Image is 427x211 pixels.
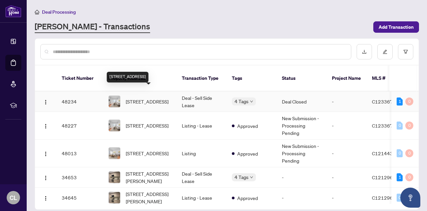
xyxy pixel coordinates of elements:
[327,140,367,167] td: -
[327,91,367,112] td: -
[237,150,258,157] span: Approved
[56,167,103,188] td: 34653
[227,65,277,91] th: Tags
[237,122,258,130] span: Approved
[107,72,148,82] div: [STREET_ADDRESS]
[405,122,413,130] div: 0
[43,151,48,157] img: Logo
[277,188,327,208] td: -
[357,44,372,59] button: download
[176,140,227,167] td: Listing
[277,167,327,188] td: -
[176,91,227,112] td: Deal - Sell Side Lease
[176,112,227,140] td: Listing - Lease
[379,22,414,32] span: Add Transaction
[103,65,176,91] th: Property Address
[176,65,227,91] th: Transaction Type
[250,176,253,179] span: down
[43,175,48,181] img: Logo
[397,122,403,130] div: 0
[237,194,258,202] span: Approved
[372,174,399,180] span: C12129695
[277,112,327,140] td: New Submission - Processing Pending
[372,123,399,129] span: C12336702
[397,149,403,157] div: 0
[35,21,150,33] a: [PERSON_NAME] - Transactions
[35,10,39,14] span: home
[43,196,48,201] img: Logo
[109,120,120,131] img: thumbnail-img
[56,188,103,208] td: 34645
[43,99,48,105] img: Logo
[126,98,168,105] span: [STREET_ADDRESS]
[42,9,76,15] span: Deal Processing
[327,188,367,208] td: -
[56,112,103,140] td: 48227
[40,120,51,131] button: Logo
[397,97,403,105] div: 1
[277,65,327,91] th: Status
[56,91,103,112] td: 48234
[109,148,120,159] img: thumbnail-img
[372,150,399,156] span: C12144335
[400,188,420,208] button: Open asap
[10,193,17,202] span: CL
[367,65,407,91] th: MLS #
[403,49,408,54] span: filter
[277,91,327,112] td: Deal Closed
[235,173,249,181] span: 4 Tags
[109,192,120,203] img: thumbnail-img
[405,173,413,181] div: 0
[176,188,227,208] td: Listing - Lease
[398,44,413,59] button: filter
[405,149,413,157] div: 0
[373,21,419,33] button: Add Transaction
[40,192,51,203] button: Logo
[109,96,120,107] img: thumbnail-img
[362,49,367,54] span: download
[40,148,51,159] button: Logo
[397,173,403,181] div: 1
[327,65,367,91] th: Project Name
[109,172,120,183] img: thumbnail-img
[126,122,168,129] span: [STREET_ADDRESS]
[56,65,103,91] th: Ticket Number
[40,172,51,183] button: Logo
[383,49,387,54] span: edit
[43,124,48,129] img: Logo
[277,140,327,167] td: New Submission - Processing Pending
[327,167,367,188] td: -
[5,5,21,17] img: logo
[126,170,171,185] span: [STREET_ADDRESS][PERSON_NAME]
[40,96,51,107] button: Logo
[327,112,367,140] td: -
[397,194,403,202] div: 0
[126,150,168,157] span: [STREET_ADDRESS]
[56,140,103,167] td: 48013
[372,195,399,201] span: C12129695
[176,167,227,188] td: Deal - Sell Side Lease
[235,97,249,105] span: 4 Tags
[250,100,253,103] span: down
[126,190,171,205] span: [STREET_ADDRESS][PERSON_NAME]
[372,98,399,104] span: C12336702
[405,97,413,105] div: 0
[377,44,393,59] button: edit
